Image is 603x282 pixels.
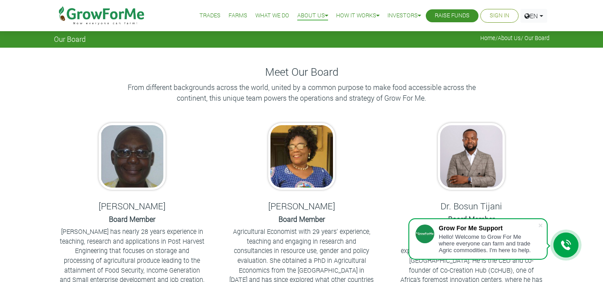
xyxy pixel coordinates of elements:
[336,11,379,20] a: How it Works
[480,35,549,41] span: / / Our Board
[439,233,538,253] div: Hello! Welcome to Grow For Me where everyone can farm and trade Agric commodities. I'm here to help.
[498,34,521,41] a: About Us
[255,11,289,20] a: What We Do
[438,123,505,190] img: growforme image
[387,11,421,20] a: Investors
[99,123,166,190] img: growforme image
[490,11,509,20] a: Sign In
[439,225,538,232] div: Grow For Me Support
[520,9,547,23] a: EN
[480,34,495,41] a: Home
[228,200,375,211] h5: [PERSON_NAME]
[58,215,206,223] h6: Board Member
[398,200,545,211] h5: Dr. Bosun Tijani
[268,123,335,190] img: growforme image
[54,65,549,78] h4: Meet Our Board
[297,11,328,20] a: About Us
[123,82,480,103] p: From different backgrounds across the world, united by a common purpose to make food accessible a...
[58,200,206,211] h5: [PERSON_NAME]
[398,215,545,223] h6: Board Member
[228,215,375,223] h6: Board Member
[54,35,86,43] span: Our Board
[229,11,247,20] a: Farms
[200,11,220,20] a: Trades
[435,11,470,20] a: Raise Funds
